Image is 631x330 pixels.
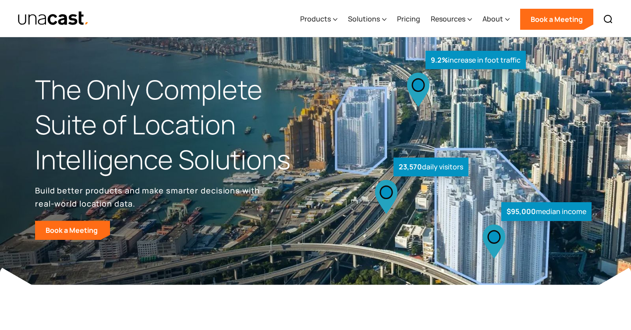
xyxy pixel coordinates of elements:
div: Solutions [348,1,386,37]
div: Resources [431,14,465,24]
strong: 9.2% [431,55,448,65]
p: Build better products and make smarter decisions with real-world location data. [35,184,263,210]
h1: The Only Complete Suite of Location Intelligence Solutions [35,72,315,177]
img: Search icon [603,14,613,25]
div: increase in foot traffic [425,51,526,70]
div: About [482,1,510,37]
a: Book a Meeting [35,221,110,240]
div: daily visitors [393,158,468,176]
div: Products [300,1,337,37]
div: Resources [431,1,472,37]
div: median income [501,202,592,221]
div: Products [300,14,331,24]
a: Book a Meeting [520,9,593,30]
a: Pricing [397,1,420,37]
strong: $95,000 [507,207,536,216]
strong: 23,570 [399,162,422,172]
a: home [18,11,89,26]
div: About [482,14,503,24]
img: Unacast text logo [18,11,89,26]
div: Solutions [348,14,380,24]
